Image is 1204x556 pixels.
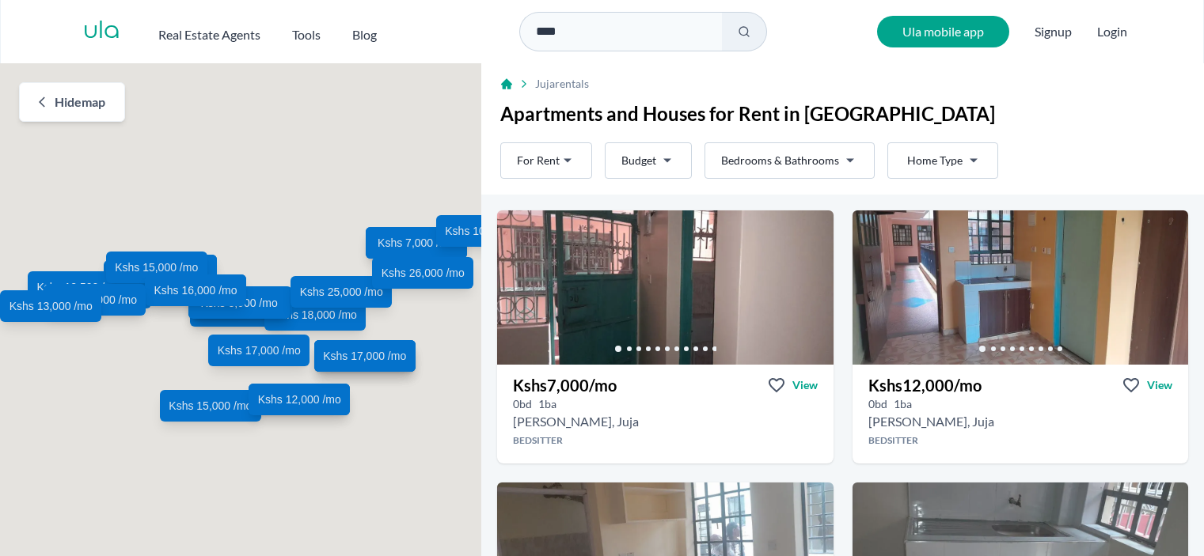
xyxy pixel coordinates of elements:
[868,412,994,431] h2: Bedsitter for rent in Juja - Kshs 12,000/mo -Novia Fiber, Juja, Kenya, Kiambu County county
[300,284,383,300] span: Kshs 25,000 /mo
[436,215,537,247] a: Kshs 10,000 /mo
[500,142,592,179] button: For Rent
[517,153,560,168] span: For Rent
[55,93,105,112] span: Hide map
[907,153,963,168] span: Home Type
[497,434,833,447] h4: Bedsitter
[104,260,205,292] a: Kshs 12,000 /mo
[274,307,357,323] span: Kshs 18,000 /mo
[291,276,392,308] a: Kshs 25,000 /mo
[352,19,377,44] a: Blog
[382,265,465,281] span: Kshs 26,000 /mo
[705,142,875,179] button: Bedrooms & Bathrooms
[894,396,912,412] h5: 1 bathrooms
[158,19,260,44] button: Real Estate Agents
[877,16,1009,47] a: Ula mobile app
[292,19,321,44] button: Tools
[605,142,692,179] button: Budget
[445,223,528,239] span: Kshs 10,000 /mo
[37,279,120,295] span: Kshs 12,500 /mo
[201,295,278,311] span: Kshs 8,000 /mo
[535,76,589,92] span: Juja rentals
[513,412,639,431] h2: Bedsitter for rent in Juja - Kshs 7,000/mo -Ruth Collections, Juja, Kenya, Kiambu County county
[202,303,279,319] span: Kshs 7,000 /mo
[792,377,818,393] span: View
[868,396,887,412] h5: 0 bedrooms
[1147,377,1172,393] span: View
[372,257,473,289] a: Kshs 26,000 /mo
[188,287,290,319] a: Kshs 8,000 /mo
[538,396,556,412] h5: 1 bathrooms
[208,335,310,366] a: Kshs 17,000 /mo
[218,342,301,358] span: Kshs 17,000 /mo
[292,25,321,44] h2: Tools
[500,101,1185,127] h1: Apartments and Houses for Rent in [GEOGRAPHIC_DATA]
[265,299,367,331] a: Kshs 18,000 /mo
[352,25,377,44] h2: Blog
[1097,22,1127,41] button: Login
[868,374,982,396] h3: Kshs 12,000 /mo
[497,210,833,365] img: Bedsitter for rent - Kshs 7,000/mo - in Juja near Ruth Collections, Juja, Kenya, Kiambu County - ...
[513,396,532,412] h5: 0 bedrooms
[249,384,350,415] a: Kshs 12,000 /mo
[366,227,467,259] a: Kshs 7,000 /mo
[853,365,1188,463] a: Kshs12,000/moViewView property in detail0bd 1ba [PERSON_NAME], JujaBedsitter
[158,25,260,44] h2: Real Estate Agents
[1035,16,1072,47] span: Signup
[158,19,408,44] nav: Main
[190,295,291,327] a: Kshs 7,000 /mo
[154,282,237,298] span: Kshs 16,000 /mo
[378,235,454,251] span: Kshs 7,000 /mo
[853,210,1188,365] img: Bedsitter for rent - Kshs 12,000/mo - in Juja near Novia Fiber, Juja, Kenya, Kiambu County - main...
[621,153,656,168] span: Budget
[45,284,146,316] a: Kshs 15,000 /mo
[513,374,617,396] h3: Kshs 7,000 /mo
[28,271,129,303] a: Kshs 12,500 /mo
[160,390,261,422] a: Kshs 15,000 /mo
[9,297,93,313] span: Kshs 13,000 /mo
[115,259,198,275] span: Kshs 15,000 /mo
[887,142,998,179] button: Home Type
[497,365,833,463] a: Kshs7,000/moViewView property in detail0bd 1ba [PERSON_NAME], JujaBedsitter
[323,348,406,364] span: Kshs 17,000 /mo
[169,398,253,414] span: Kshs 15,000 /mo
[145,274,246,306] a: Kshs 16,000 /mo
[106,252,207,283] a: Kshs 15,000 /mo
[314,340,416,372] a: Kshs 17,000 /mo
[721,153,839,168] span: Bedrooms & Bathrooms
[83,17,120,46] a: ula
[853,434,1188,447] h4: Bedsitter
[258,391,341,407] span: Kshs 12,000 /mo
